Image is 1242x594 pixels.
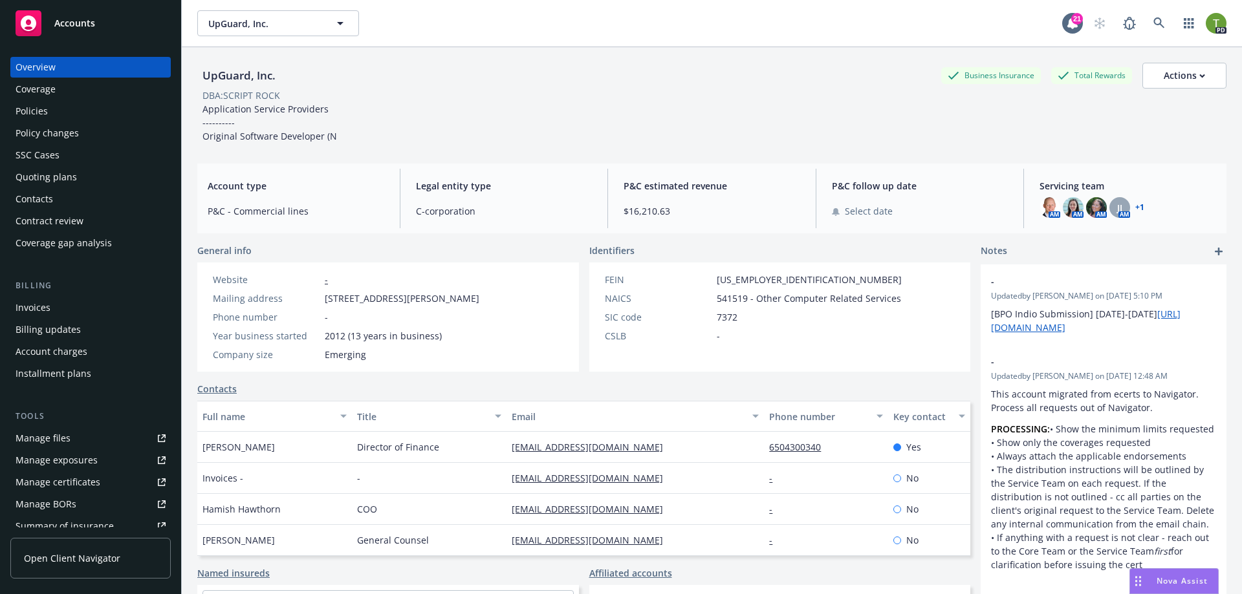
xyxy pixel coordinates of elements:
img: photo [1206,13,1226,34]
div: Tools [10,410,171,423]
div: Full name [202,410,332,423]
span: [STREET_ADDRESS][PERSON_NAME] [325,292,479,305]
div: Policy changes [16,123,79,143]
span: [US_EMPLOYER_IDENTIFICATION_NUMBER] [717,273,902,286]
div: Installment plans [16,363,91,384]
span: Account type [208,179,384,193]
div: CSLB [605,329,712,343]
a: Coverage [10,79,171,100]
button: UpGuard, Inc. [197,10,359,36]
span: Invoices - [202,471,243,485]
span: - [357,471,360,485]
div: Phone number [213,310,320,324]
a: [EMAIL_ADDRESS][DOMAIN_NAME] [512,441,673,453]
button: Key contact [888,401,970,432]
div: -Updatedby [PERSON_NAME] on [DATE] 5:10 PM[BPO Indio Submission] [DATE]-[DATE][URL][DOMAIN_NAME] [981,264,1226,345]
span: Nova Assist [1157,575,1208,586]
p: [BPO Indio Submission] [DATE]-[DATE] [991,307,1216,334]
a: [EMAIL_ADDRESS][DOMAIN_NAME] [512,534,673,546]
span: - [717,329,720,343]
a: SSC Cases [10,145,171,165]
span: Yes [906,440,921,454]
span: 541519 - Other Computer Related Services [717,292,901,305]
div: Account charges [16,341,87,362]
div: UpGuard, Inc. [197,67,281,84]
div: Drag to move [1130,569,1146,593]
a: Contacts [10,189,171,209]
a: Switch app [1176,10,1202,36]
a: Manage BORs [10,494,171,514]
a: Policies [10,101,171,122]
a: Invoices [10,297,171,318]
span: C-corporation [416,204,593,218]
span: No [906,471,919,485]
a: [EMAIL_ADDRESS][DOMAIN_NAME] [512,503,673,515]
a: [EMAIL_ADDRESS][DOMAIN_NAME] [512,472,673,484]
div: Contract review [16,211,83,231]
span: Servicing team [1040,179,1216,193]
span: Select date [845,204,893,218]
div: 21 [1071,13,1083,25]
div: Manage files [16,428,71,449]
span: Accounts [54,18,95,28]
div: Billing [10,279,171,292]
a: Start snowing [1087,10,1113,36]
a: Overview [10,57,171,78]
span: Hamish Hawthorn [202,502,281,516]
span: [PERSON_NAME] [202,440,275,454]
a: - [769,534,783,546]
span: UpGuard, Inc. [208,17,320,30]
span: General info [197,244,252,257]
a: Accounts [10,5,171,41]
button: Actions [1142,63,1226,89]
span: P&C estimated revenue [624,179,800,193]
div: Key contact [893,410,951,423]
div: -Updatedby [PERSON_NAME] on [DATE] 12:48 AMThis account migrated from ecerts to Navigator. Proces... [981,345,1226,582]
span: Open Client Navigator [24,551,120,565]
span: JJ [1117,201,1122,215]
a: Policy changes [10,123,171,143]
div: Company size [213,348,320,361]
strong: PROCESSING: [991,423,1050,435]
img: photo [1063,197,1084,218]
a: - [325,273,328,286]
div: FEIN [605,273,712,286]
div: Actions [1164,63,1205,88]
a: Installment plans [10,363,171,384]
a: - [769,503,783,515]
span: Updated by [PERSON_NAME] on [DATE] 5:10 PM [991,290,1216,302]
span: Identifiers [589,244,635,257]
span: Notes [981,244,1007,259]
div: Manage exposures [16,450,98,471]
div: NAICS [605,292,712,305]
div: Website [213,273,320,286]
span: Updated by [PERSON_NAME] on [DATE] 12:48 AM [991,370,1216,382]
div: Mailing address [213,292,320,305]
div: SSC Cases [16,145,60,165]
span: COO [357,502,377,516]
a: Billing updates [10,319,171,340]
div: Summary of insurance [16,516,114,536]
a: Manage certificates [10,472,171,493]
span: 7372 [717,310,737,324]
img: photo [1086,197,1107,218]
img: photo [1040,197,1060,218]
a: Manage files [10,428,171,449]
span: Manage exposures [10,450,171,471]
a: add [1211,244,1226,259]
span: 2012 (13 years in business) [325,329,442,343]
span: P&C follow up date [832,179,1008,193]
div: DBA: SCRIPT ROCK [202,89,280,102]
div: Contacts [16,189,53,209]
button: Title [352,401,507,432]
div: Coverage [16,79,56,100]
div: Manage certificates [16,472,100,493]
a: Contract review [10,211,171,231]
span: $16,210.63 [624,204,800,218]
a: - [769,472,783,484]
a: Search [1146,10,1172,36]
span: [PERSON_NAME] [202,533,275,547]
button: Full name [197,401,352,432]
span: Application Service Providers ---------- Original Software Developer (N [202,103,337,142]
div: SIC code [605,310,712,324]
